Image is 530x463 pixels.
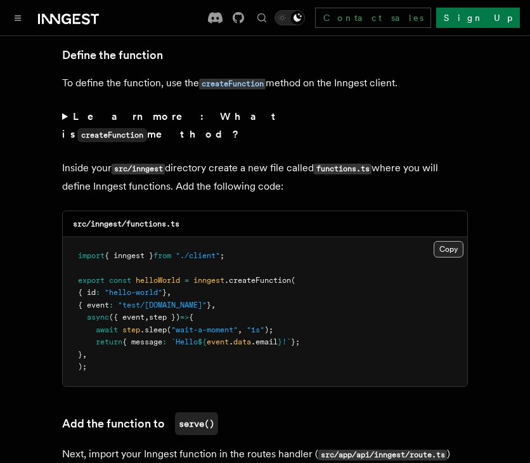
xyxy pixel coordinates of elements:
[87,313,109,322] span: async
[109,313,145,322] span: ({ event
[275,10,305,25] button: Toggle dark mode
[291,337,300,346] span: };
[198,337,207,346] span: ${
[282,337,291,346] span: !`
[62,46,163,64] a: Define the function
[109,301,113,310] span: :
[78,251,105,260] span: import
[78,362,87,371] span: );
[77,128,147,142] code: createFunction
[211,301,216,310] span: ,
[238,325,242,334] span: ,
[189,313,193,322] span: {
[251,337,278,346] span: .email
[105,251,153,260] span: { inngest }
[62,108,468,144] summary: Learn more: What iscreateFunctionmethod?
[247,325,264,334] span: "1s"
[167,288,171,297] span: ,
[291,276,295,285] span: (
[62,74,468,93] p: To define the function, use the method on the Inngest client.
[318,450,447,460] code: src/app/api/inngest/route.ts
[167,325,171,334] span: (
[62,159,468,195] p: Inside your directory create a new file called where you will define Inngest functions. Add the f...
[62,412,218,435] a: Add the function toserve()
[62,110,281,140] strong: Learn more: What is method?
[314,164,372,174] code: functions.ts
[434,241,463,258] button: Copy
[171,337,198,346] span: `Hello
[10,10,25,25] button: Toggle navigation
[233,337,251,346] span: data
[96,337,122,346] span: return
[112,164,165,174] code: src/inngest
[162,288,167,297] span: }
[122,325,140,334] span: step
[199,77,266,89] a: createFunction
[199,79,266,89] code: createFunction
[180,313,189,322] span: =>
[118,301,207,310] span: "test/[DOMAIN_NAME]"
[162,337,167,346] span: :
[122,337,162,346] span: { message
[315,8,431,28] a: Contact sales
[145,313,149,322] span: ,
[193,276,224,285] span: inngest
[96,325,118,334] span: await
[105,288,162,297] span: "hello-world"
[171,325,238,334] span: "wait-a-moment"
[109,276,131,285] span: const
[220,251,224,260] span: ;
[78,288,96,297] span: { id
[184,276,189,285] span: =
[175,412,218,435] code: serve()
[78,301,109,310] span: { event
[254,10,269,25] button: Find something...
[176,251,220,260] span: "./client"
[73,219,179,228] code: src/inngest/functions.ts
[149,313,180,322] span: step })
[96,288,100,297] span: :
[224,276,291,285] span: .createFunction
[78,350,82,359] span: }
[78,276,105,285] span: export
[278,337,282,346] span: }
[264,325,273,334] span: );
[82,350,87,359] span: ,
[207,337,229,346] span: event
[207,301,211,310] span: }
[153,251,171,260] span: from
[229,337,233,346] span: .
[136,276,180,285] span: helloWorld
[436,8,520,28] a: Sign Up
[140,325,167,334] span: .sleep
